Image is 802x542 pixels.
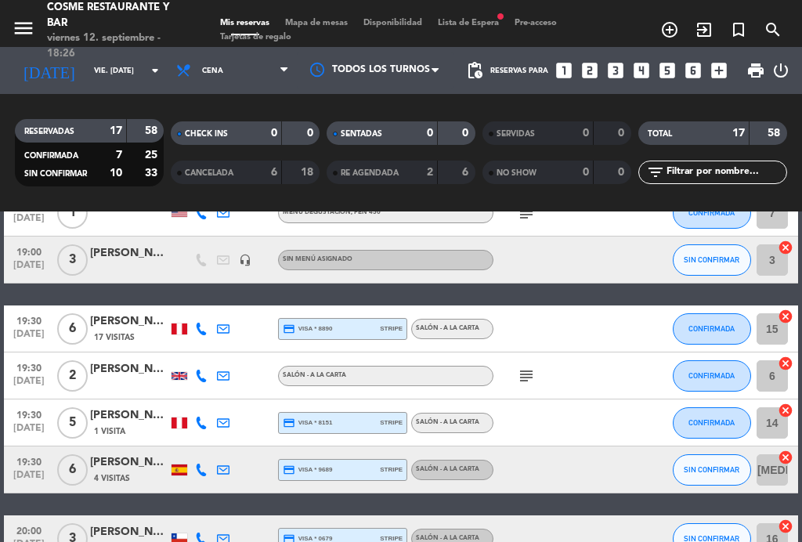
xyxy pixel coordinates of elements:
[9,452,49,470] span: 19:30
[9,405,49,423] span: 19:30
[283,372,346,378] span: Salón - A la carta
[283,209,381,215] span: Menú degustación
[462,128,471,139] strong: 0
[507,19,565,27] span: Pre-acceso
[517,204,536,222] i: subject
[283,323,295,335] i: credit_card
[646,163,665,182] i: filter_list
[746,61,765,80] span: print
[684,465,739,474] span: SIN CONFIRMAR
[768,128,783,139] strong: 58
[695,20,713,39] i: exit_to_app
[90,313,168,331] div: [PERSON_NAME]
[185,130,228,138] span: CHECK INS
[94,472,130,485] span: 4 Visitas
[771,61,790,80] i: power_settings_new
[277,19,356,27] span: Mapa de mesas
[110,168,122,179] strong: 10
[9,213,49,231] span: [DATE]
[771,47,790,94] div: LOG OUT
[648,130,672,138] span: TOTAL
[57,197,88,229] span: 1
[427,128,433,139] strong: 0
[9,376,49,394] span: [DATE]
[380,417,403,428] span: stripe
[9,521,49,539] span: 20:00
[778,240,793,255] i: cancel
[283,464,295,476] i: credit_card
[764,20,782,39] i: search
[283,323,332,335] span: visa * 8890
[90,406,168,425] div: [PERSON_NAME]
[729,20,748,39] i: turned_in_not
[778,309,793,324] i: cancel
[271,167,277,178] strong: 6
[9,358,49,376] span: 19:30
[9,311,49,329] span: 19:30
[146,61,164,80] i: arrow_drop_down
[9,423,49,441] span: [DATE]
[496,12,505,21] span: fiber_manual_record
[239,254,251,266] i: headset_mic
[618,167,627,178] strong: 0
[416,466,479,472] span: Salón - A la carta
[416,325,479,331] span: Salón - A la carta
[416,419,479,425] span: Salón - A la carta
[497,130,535,138] span: SERVIDAS
[12,55,86,86] i: [DATE]
[341,169,399,177] span: RE AGENDADA
[283,464,332,476] span: visa * 9689
[497,169,536,177] span: NO SHOW
[462,167,471,178] strong: 6
[9,242,49,260] span: 19:00
[583,128,589,139] strong: 0
[145,168,161,179] strong: 33
[684,255,739,264] span: SIN CONFIRMAR
[688,371,735,380] span: CONFIRMADA
[116,150,122,161] strong: 7
[778,356,793,371] i: cancel
[24,152,78,160] span: CONFIRMADA
[341,130,382,138] span: SENTADAS
[732,128,745,139] strong: 17
[90,523,168,541] div: [PERSON_NAME]
[618,128,627,139] strong: 0
[778,403,793,418] i: cancel
[583,167,589,178] strong: 0
[688,324,735,333] span: CONFIRMADA
[90,360,168,378] div: [PERSON_NAME]
[57,313,88,345] span: 6
[683,60,703,81] i: looks_6
[351,209,381,215] span: , PEN 450
[110,125,122,136] strong: 17
[57,407,88,439] span: 5
[778,519,793,534] i: cancel
[709,60,729,81] i: add_box
[212,33,299,42] span: Tarjetas de regalo
[490,67,548,75] span: Reservas para
[9,329,49,347] span: [DATE]
[301,167,316,178] strong: 18
[212,19,277,27] span: Mis reservas
[271,128,277,139] strong: 0
[657,60,677,81] i: looks_5
[380,464,403,475] span: stripe
[57,360,88,392] span: 2
[356,19,430,27] span: Disponibilidad
[554,60,574,81] i: looks_one
[24,128,74,135] span: RESERVADAS
[185,169,233,177] span: CANCELADA
[430,19,507,27] span: Lista de Espera
[517,367,536,385] i: subject
[778,450,793,465] i: cancel
[688,208,735,217] span: CONFIRMADA
[57,454,88,486] span: 6
[94,331,135,344] span: 17 Visitas
[688,418,735,427] span: CONFIRMADA
[9,260,49,278] span: [DATE]
[665,164,786,181] input: Filtrar por nombre...
[145,150,161,161] strong: 25
[631,60,652,81] i: looks_4
[427,167,433,178] strong: 2
[57,244,88,276] span: 3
